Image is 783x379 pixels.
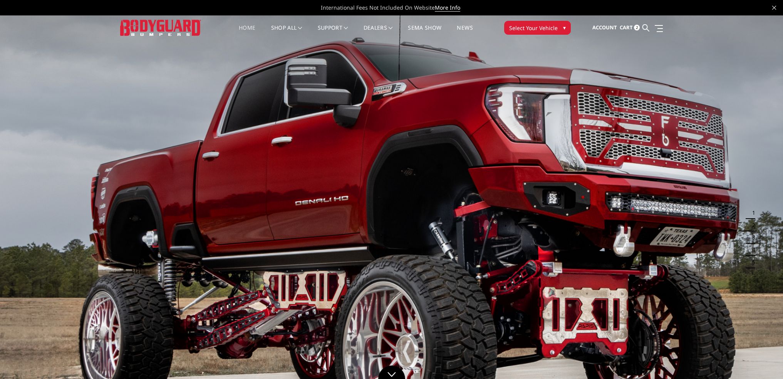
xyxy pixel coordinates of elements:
span: ▾ [563,24,566,32]
button: 1 of 5 [748,207,755,219]
button: 2 of 5 [748,219,755,231]
button: Select Your Vehicle [504,21,571,35]
a: Cart 2 [620,17,640,38]
button: 4 of 5 [748,244,755,256]
button: 3 of 5 [748,231,755,244]
button: 5 of 5 [748,256,755,268]
span: 2 [634,25,640,30]
span: Select Your Vehicle [509,24,558,32]
img: BODYGUARD BUMPERS [120,20,201,35]
iframe: Chat Widget [744,342,783,379]
a: Home [239,25,255,40]
a: SEMA Show [408,25,441,40]
a: Click to Down [378,366,405,379]
a: shop all [271,25,302,40]
a: Account [592,17,617,38]
span: Account [592,24,617,31]
span: Cart [620,24,633,31]
a: Dealers [364,25,393,40]
a: Support [318,25,348,40]
a: More Info [435,4,460,12]
a: News [457,25,473,40]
